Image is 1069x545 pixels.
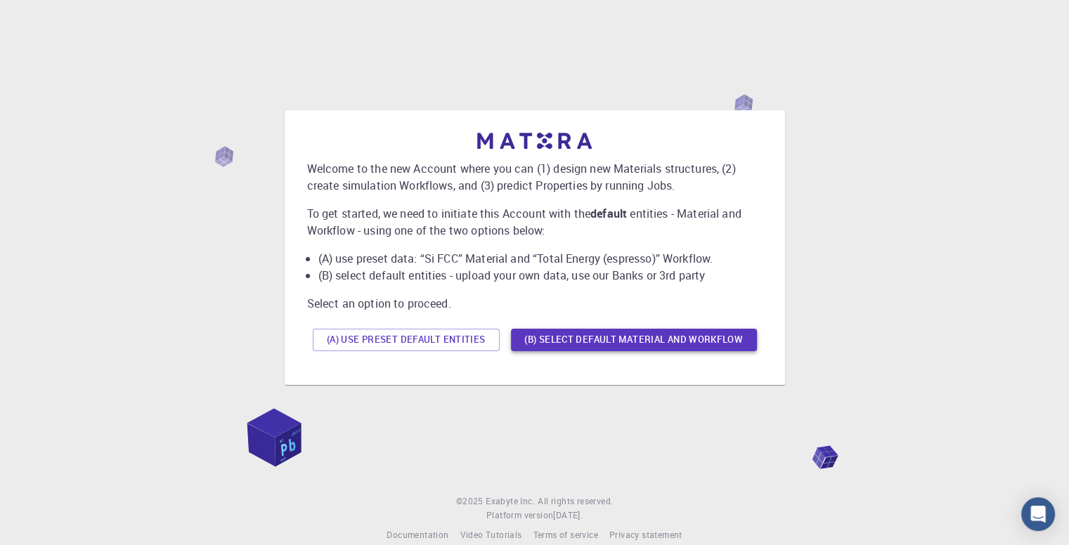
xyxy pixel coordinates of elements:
button: (A) Use preset default entities [313,329,500,351]
b: default [590,206,627,221]
li: (A) use preset data: “Si FCC” Material and “Total Energy (espresso)” Workflow. [318,250,763,267]
a: Exabyte Inc. [486,494,535,508]
span: All rights reserved. [538,494,613,508]
button: (B) Select default material and workflow [511,329,757,351]
p: Select an option to proceed. [307,295,763,312]
a: Documentation [387,528,448,542]
span: Exabyte Inc. [486,495,535,506]
li: (B) select default entities - upload your own data, use our Banks or 3rd party [318,267,763,284]
span: Video Tutorials [460,529,521,540]
span: [DATE] . [553,509,583,520]
span: Platform version [486,508,553,523]
span: Terms of service [533,529,597,540]
span: Support [28,10,79,22]
span: Documentation [387,529,448,540]
div: Open Intercom Messenger [1021,497,1055,531]
span: Privacy statement [609,529,682,540]
p: To get started, we need to initiate this Account with the entities - Material and Workflow - usin... [307,205,763,239]
img: logo [477,133,592,149]
a: [DATE]. [553,508,583,523]
a: Terms of service [533,528,597,542]
a: Video Tutorials [460,528,521,542]
a: Privacy statement [609,528,682,542]
p: Welcome to the new Account where you can (1) design new Materials structures, (2) create simulati... [307,160,763,194]
span: © 2025 [456,494,486,508]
